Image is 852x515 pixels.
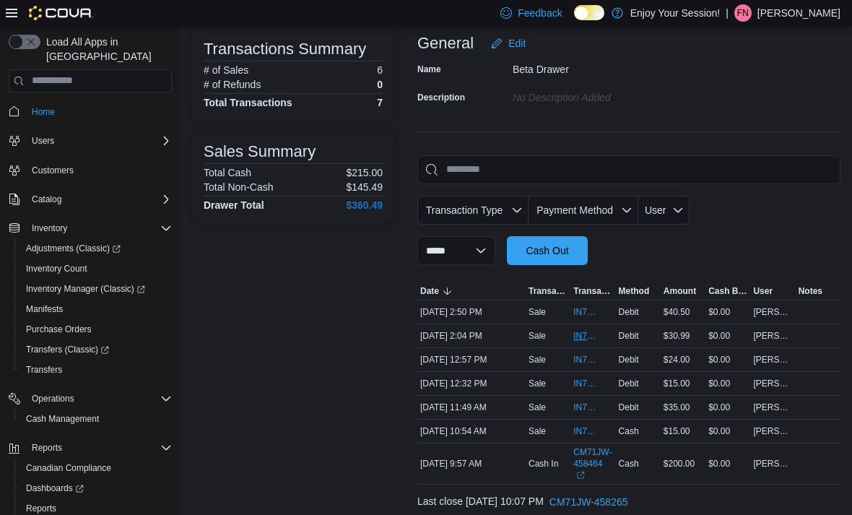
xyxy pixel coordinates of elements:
a: Dashboards [20,480,90,497]
button: Transaction Type [526,282,570,300]
span: [PERSON_NAME] [753,306,792,318]
span: Catalog [32,194,61,205]
p: 6 [377,64,383,76]
span: Cash [619,425,639,437]
span: Inventory [26,220,172,237]
span: $30.99 [664,330,690,342]
span: IN71JW-7662773 [573,378,598,389]
p: | [726,4,729,22]
button: IN71JW-7662142 [573,423,612,440]
h6: Total Non-Cash [204,181,274,193]
span: $24.00 [664,354,690,365]
span: Home [32,106,55,118]
a: Transfers (Classic) [20,341,115,358]
span: IN71JW-7663434 [573,330,598,342]
span: Notes [799,285,822,297]
input: Dark Mode [574,5,604,20]
div: $0.00 [705,375,750,392]
button: Inventory Count [14,259,178,279]
span: Dashboards [26,482,84,494]
p: Sale [529,402,546,413]
span: Debit [619,306,639,318]
label: Description [417,92,465,103]
span: Method [619,285,650,297]
h4: $360.49 [346,199,383,211]
span: Transfers [26,364,62,376]
span: Inventory Manager (Classic) [20,280,172,298]
button: IN71JW-7662474 [573,399,612,416]
button: Amount [661,282,705,300]
p: Sale [529,330,546,342]
button: Catalog [26,191,67,208]
button: Transaction Type [417,196,529,225]
span: Debit [619,378,639,389]
span: Operations [26,390,172,407]
div: $0.00 [705,327,750,345]
span: Purchase Orders [26,324,92,335]
span: Edit [508,36,526,51]
span: Dashboards [20,480,172,497]
span: Dark Mode [574,20,575,21]
div: No Description added [513,86,706,103]
span: [PERSON_NAME] [753,378,792,389]
span: Cash Management [20,410,172,428]
button: Users [3,131,178,151]
span: $15.00 [664,425,690,437]
button: Reports [3,438,178,458]
h3: Sales Summary [204,143,316,160]
button: Purchase Orders [14,319,178,339]
h3: General [417,35,474,52]
span: Transaction Type [529,285,568,297]
h6: # of Refunds [204,79,261,90]
span: Catalog [26,191,172,208]
span: Transfers [20,361,172,378]
span: CM71JW-458265 [549,495,628,509]
label: Name [417,64,441,75]
a: Dashboards [14,478,178,498]
button: Catalog [3,189,178,209]
span: Inventory [32,222,67,234]
button: IN71JW-7663782 [573,303,612,321]
p: Cash In [529,458,558,469]
button: User [750,282,795,300]
span: Cash [619,458,639,469]
button: Notes [796,282,840,300]
span: Users [32,135,54,147]
h4: Drawer Total [204,199,264,211]
span: Customers [26,161,172,179]
span: Inventory Count [20,260,172,277]
span: Reports [32,442,62,454]
div: [DATE] 10:54 AM [417,423,526,440]
span: FN [737,4,749,22]
h3: Transactions Summary [204,40,366,58]
a: Customers [26,162,79,179]
button: Customers [3,160,178,181]
p: 0 [377,79,383,90]
span: User [645,204,666,216]
span: Transaction Type [426,204,503,216]
span: IN71JW-7662966 [573,354,598,365]
span: [PERSON_NAME] [753,402,792,413]
span: Manifests [20,300,172,318]
div: [DATE] 2:04 PM [417,327,526,345]
p: Sale [529,378,546,389]
span: [PERSON_NAME] [753,330,792,342]
div: [DATE] 12:32 PM [417,375,526,392]
span: Reports [26,503,56,514]
span: Load All Apps in [GEOGRAPHIC_DATA] [40,35,172,64]
h4: Total Transactions [204,97,292,108]
a: Canadian Compliance [20,459,117,477]
span: Transfers (Classic) [20,341,172,358]
a: Manifests [20,300,69,318]
span: [PERSON_NAME] [753,425,792,437]
a: Transfers [20,361,68,378]
p: $145.49 [346,181,383,193]
span: Debit [619,402,639,413]
button: Inventory [3,218,178,238]
a: Purchase Orders [20,321,97,338]
svg: External link [576,471,585,480]
span: Customers [32,165,74,176]
a: Inventory Manager (Classic) [20,280,151,298]
span: Manifests [26,303,63,315]
button: Users [26,132,60,150]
